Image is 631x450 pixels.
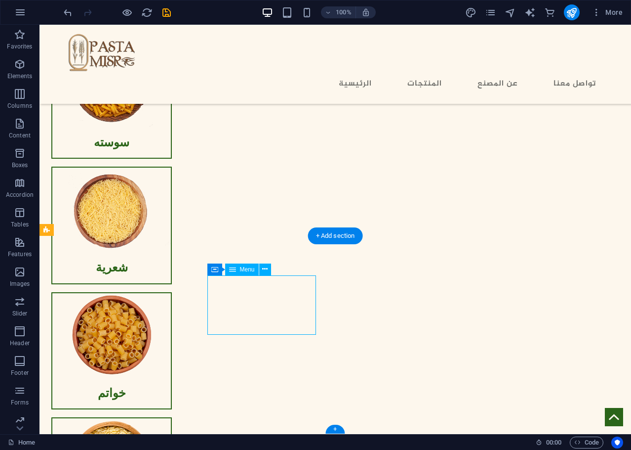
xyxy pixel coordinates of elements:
[505,7,516,18] i: Navigator
[12,310,28,317] p: Slider
[161,7,172,18] i: Save (Ctrl+S)
[336,6,352,18] h6: 100%
[11,221,29,228] p: Tables
[361,8,370,17] i: On resize automatically adjust zoom level to fit chosen device.
[592,7,623,17] span: More
[544,7,555,18] i: Commerce
[141,7,153,18] i: Reload page
[62,6,74,18] button: undo
[574,437,599,449] span: Code
[11,369,29,377] p: Footer
[9,132,31,139] p: Content
[485,7,496,18] i: Pages (Ctrl+Alt+S)
[321,6,356,18] button: 100%
[566,7,577,18] i: Publish
[505,6,516,18] button: navigator
[524,6,536,18] button: text_generator
[553,439,554,446] span: :
[141,6,153,18] button: reload
[62,7,74,18] i: Undo: Delete elements (Ctrl+Z)
[7,43,32,50] p: Favorites
[524,7,536,18] i: AI Writer
[6,191,34,199] p: Accordion
[240,267,255,272] span: Menu
[12,161,28,169] p: Boxes
[7,72,33,80] p: Elements
[7,102,32,110] p: Columns
[325,425,345,434] div: +
[8,437,35,449] a: Click to cancel selection. Double-click to open Pages
[588,4,627,20] button: More
[11,399,29,406] p: Forms
[611,437,623,449] button: Usercentrics
[544,6,556,18] button: commerce
[10,280,30,288] p: Images
[546,437,561,449] span: 00 00
[485,6,497,18] button: pages
[10,339,30,347] p: Header
[465,6,477,18] button: design
[564,4,580,20] button: publish
[570,437,603,449] button: Code
[121,6,133,18] button: Click here to leave preview mode and continue editing
[160,6,172,18] button: save
[308,227,363,244] div: + Add section
[8,250,32,258] p: Features
[465,7,476,18] i: Design (Ctrl+Alt+Y)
